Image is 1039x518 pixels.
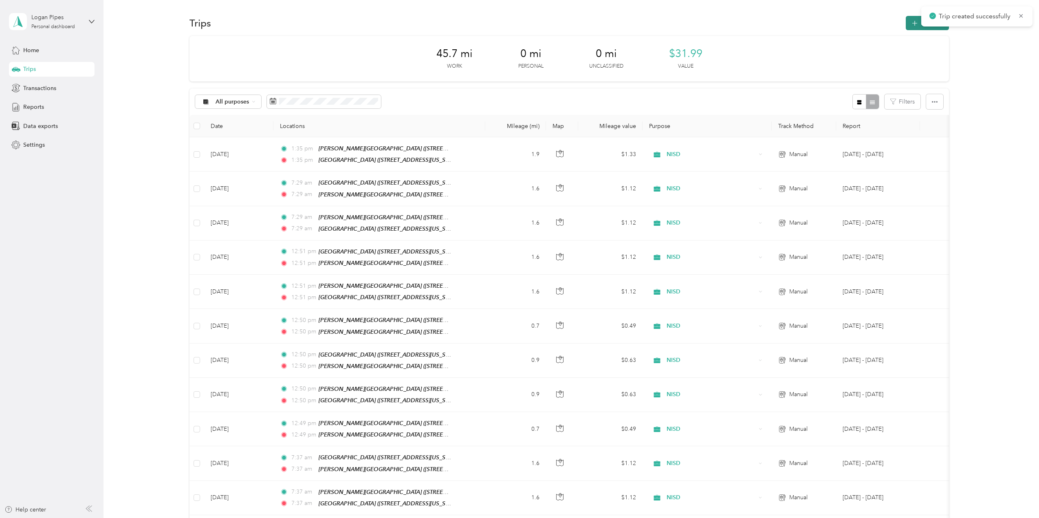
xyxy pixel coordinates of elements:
[216,99,249,105] span: All purposes
[667,253,756,262] span: NISD
[789,356,808,365] span: Manual
[485,412,546,446] td: 0.7
[204,240,273,275] td: [DATE]
[319,225,460,232] span: [GEOGRAPHIC_DATA] ([STREET_ADDRESS][US_STATE])
[836,412,920,446] td: Sep 1 - 30, 2025
[789,459,808,468] span: Manual
[578,446,643,481] td: $1.12
[667,322,756,331] span: NISD
[485,115,546,137] th: Mileage (mi)
[319,317,506,324] span: [PERSON_NAME][GEOGRAPHIC_DATA] ([STREET_ADDRESS][US_STATE])
[578,172,643,206] td: $1.12
[667,390,756,399] span: NISD
[291,361,315,370] span: 12:50 pm
[836,172,920,206] td: Sep 1 - 30, 2025
[906,16,949,30] button: New trip
[667,218,756,227] span: NISD
[204,481,273,515] td: [DATE]
[667,493,756,502] span: NISD
[319,454,460,461] span: [GEOGRAPHIC_DATA] ([STREET_ADDRESS][US_STATE])
[578,240,643,275] td: $1.12
[319,466,506,473] span: [PERSON_NAME][GEOGRAPHIC_DATA] ([STREET_ADDRESS][US_STATE])
[291,224,315,233] span: 7:29 am
[319,420,506,427] span: [PERSON_NAME][GEOGRAPHIC_DATA] ([STREET_ADDRESS][US_STATE])
[291,430,315,439] span: 12:49 pm
[836,240,920,275] td: Sep 1 - 30, 2025
[319,260,506,267] span: [PERSON_NAME][GEOGRAPHIC_DATA] ([STREET_ADDRESS][US_STATE])
[836,446,920,481] td: Sep 1 - 30, 2025
[485,481,546,515] td: 1.6
[319,248,460,255] span: [GEOGRAPHIC_DATA] ([STREET_ADDRESS][US_STATE])
[319,282,506,289] span: [PERSON_NAME][GEOGRAPHIC_DATA] ([STREET_ADDRESS][US_STATE])
[789,253,808,262] span: Manual
[836,137,920,172] td: Sep 1 - 30, 2025
[291,259,315,268] span: 12:51 pm
[789,287,808,296] span: Manual
[836,115,920,137] th: Report
[319,157,460,163] span: [GEOGRAPHIC_DATA] ([STREET_ADDRESS][US_STATE])
[836,481,920,515] td: Sep 1 - 30, 2025
[667,184,756,193] span: NISD
[836,275,920,309] td: Sep 1 - 30, 2025
[447,63,462,70] p: Work
[789,322,808,331] span: Manual
[578,481,643,515] td: $1.12
[291,465,315,474] span: 7:37 am
[667,356,756,365] span: NISD
[291,453,315,462] span: 7:37 am
[485,378,546,412] td: 0.9
[291,282,315,291] span: 12:51 pm
[789,390,808,399] span: Manual
[485,344,546,378] td: 0.9
[789,425,808,434] span: Manual
[789,493,808,502] span: Manual
[319,179,460,186] span: [GEOGRAPHIC_DATA] ([STREET_ADDRESS][US_STATE])
[520,47,542,60] span: 0 mi
[319,431,506,438] span: [PERSON_NAME][GEOGRAPHIC_DATA] ([STREET_ADDRESS][US_STATE])
[319,191,506,198] span: [PERSON_NAME][GEOGRAPHIC_DATA] ([STREET_ADDRESS][US_STATE])
[319,397,460,404] span: [GEOGRAPHIC_DATA] ([STREET_ADDRESS][US_STATE])
[789,218,808,227] span: Manual
[291,396,315,405] span: 12:50 pm
[204,344,273,378] td: [DATE]
[291,327,315,336] span: 12:50 pm
[678,63,693,70] p: Value
[189,19,211,27] h1: Trips
[485,240,546,275] td: 1.6
[291,247,315,256] span: 12:51 pm
[23,141,45,149] span: Settings
[836,378,920,412] td: Sep 1 - 30, 2025
[319,500,460,507] span: [GEOGRAPHIC_DATA] ([STREET_ADDRESS][US_STATE])
[667,425,756,434] span: NISD
[4,505,46,514] div: Help center
[23,65,36,73] span: Trips
[291,144,315,153] span: 1:35 pm
[319,145,506,152] span: [PERSON_NAME][GEOGRAPHIC_DATA] ([STREET_ADDRESS][US_STATE])
[291,179,315,187] span: 7:29 am
[939,11,1012,22] p: Trip created successfully
[204,378,273,412] td: [DATE]
[836,344,920,378] td: Sep 1 - 30, 2025
[31,24,75,29] div: Personal dashboard
[485,172,546,206] td: 1.6
[546,115,578,137] th: Map
[836,206,920,240] td: Sep 1 - 30, 2025
[578,309,643,343] td: $0.49
[667,459,756,468] span: NISD
[667,287,756,296] span: NISD
[23,103,44,111] span: Reports
[204,206,273,240] td: [DATE]
[789,150,808,159] span: Manual
[589,63,623,70] p: Unclassified
[23,122,58,130] span: Data exports
[578,344,643,378] td: $0.63
[291,156,315,165] span: 1:35 pm
[993,472,1039,518] iframe: Everlance-gr Chat Button Frame
[319,351,460,358] span: [GEOGRAPHIC_DATA] ([STREET_ADDRESS][US_STATE])
[836,309,920,343] td: Sep 1 - 30, 2025
[485,309,546,343] td: 0.7
[204,172,273,206] td: [DATE]
[291,350,315,359] span: 12:50 pm
[578,275,643,309] td: $1.12
[789,184,808,193] span: Manual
